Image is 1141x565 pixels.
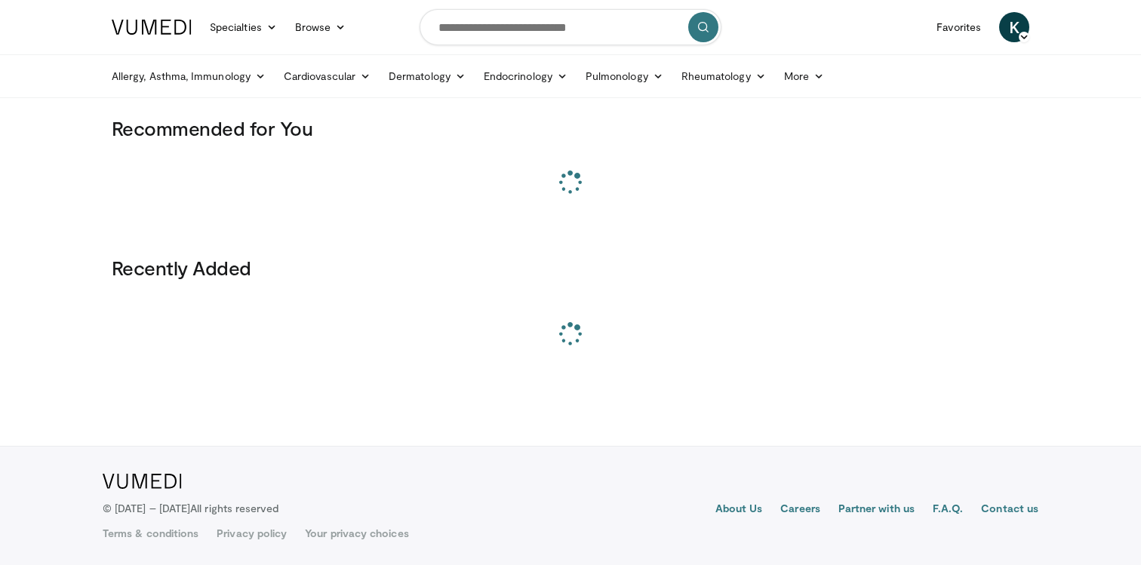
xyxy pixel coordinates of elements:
input: Search topics, interventions [420,9,721,45]
a: Contact us [981,501,1038,519]
a: About Us [715,501,763,519]
a: K [999,12,1029,42]
span: All rights reserved [190,502,278,514]
a: Favorites [927,12,990,42]
a: Rheumatology [672,61,775,91]
a: Pulmonology [577,61,672,91]
img: VuMedi Logo [103,474,182,489]
a: Specialties [201,12,286,42]
img: VuMedi Logo [112,20,192,35]
h3: Recently Added [112,256,1029,280]
a: Privacy policy [217,526,287,541]
a: More [775,61,833,91]
a: Terms & conditions [103,526,198,541]
a: Endocrinology [475,61,577,91]
a: Cardiovascular [275,61,380,91]
a: Allergy, Asthma, Immunology [103,61,275,91]
a: Your privacy choices [305,526,408,541]
p: © [DATE] – [DATE] [103,501,279,516]
h3: Recommended for You [112,116,1029,140]
a: Partner with us [838,501,915,519]
a: Careers [780,501,820,519]
a: Browse [286,12,355,42]
a: F.A.Q. [933,501,963,519]
a: Dermatology [380,61,475,91]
